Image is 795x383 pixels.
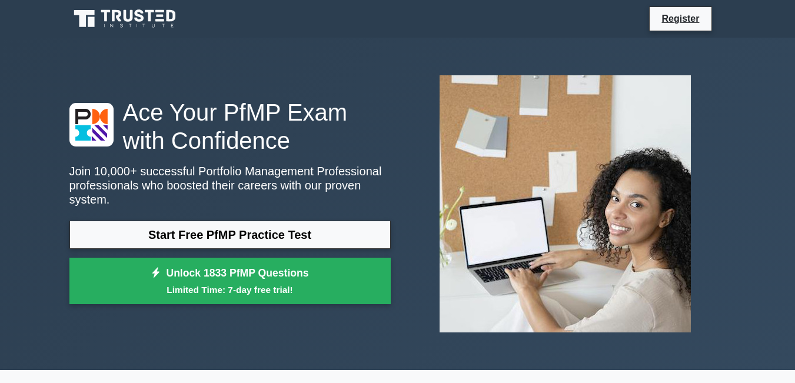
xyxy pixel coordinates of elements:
a: Register [654,11,706,26]
a: Start Free PfMP Practice Test [69,221,391,249]
p: Join 10,000+ successful Portfolio Management Professional professionals who boosted their careers... [69,164,391,207]
h1: Ace Your PfMP Exam with Confidence [69,98,391,155]
a: Unlock 1833 PfMP QuestionsLimited Time: 7-day free trial! [69,258,391,305]
small: Limited Time: 7-day free trial! [84,283,376,297]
